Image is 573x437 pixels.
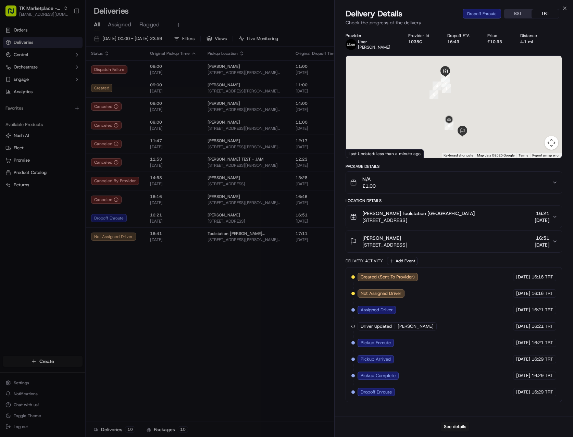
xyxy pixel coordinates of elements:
[55,97,113,109] a: 💻API Documentation
[445,121,453,130] div: 6
[441,73,450,82] div: 3
[408,39,422,45] button: 1038C
[58,100,63,105] div: 💻
[358,39,390,45] p: Uber
[532,340,553,346] span: 16:21 TRT
[362,235,401,241] span: [PERSON_NAME]
[504,9,532,18] button: BST
[18,44,123,51] input: Got a question? Start typing here...
[361,389,392,395] span: Dropoff Enroute
[516,373,530,379] span: [DATE]
[532,274,553,280] span: 16:16 TRT
[532,9,559,18] button: TRT
[346,172,562,193] button: N/A£1.00
[361,290,401,297] span: Not Assigned Driver
[535,235,549,241] span: 16:51
[441,78,450,87] div: 2
[346,198,562,203] div: Location Details
[48,116,83,121] a: Powered byPylon
[23,72,87,78] div: We're available if you need us!
[516,290,530,297] span: [DATE]
[362,176,376,183] span: N/A
[346,206,562,228] button: [PERSON_NAME] Toolstation [GEOGRAPHIC_DATA][STREET_ADDRESS]16:21[DATE]
[361,356,391,362] span: Pickup Arrived
[516,389,530,395] span: [DATE]
[535,217,549,224] span: [DATE]
[477,153,514,157] span: Map data ©2025 Google
[358,45,390,50] span: [PERSON_NAME]
[532,356,553,362] span: 16:29 TRT
[532,323,553,329] span: 16:21 TRT
[532,373,553,379] span: 16:29 TRT
[346,8,402,19] span: Delivery Details
[387,257,418,265] button: Add Event
[408,33,436,38] div: Provider Id
[545,136,558,150] button: Map camera controls
[516,356,530,362] span: [DATE]
[346,19,562,26] p: Check the progress of the delivery
[65,99,110,106] span: API Documentation
[516,323,530,329] span: [DATE]
[535,210,549,217] span: 16:21
[444,153,473,158] button: Keyboard shortcuts
[361,340,391,346] span: Pickup Enroute
[532,307,553,313] span: 16:21 TRT
[520,39,544,45] div: 4.1 mi
[361,323,392,329] span: Driver Updated
[516,274,530,280] span: [DATE]
[361,274,415,280] span: Created (Sent To Provider)
[447,33,477,38] div: Dropoff ETA
[487,33,509,38] div: Price
[4,97,55,109] a: 📗Knowledge Base
[348,149,370,158] img: Google
[346,258,383,264] div: Delivery Activity
[346,33,398,38] div: Provider
[7,100,12,105] div: 📗
[346,164,562,169] div: Package Details
[433,82,441,90] div: 4
[520,33,544,38] div: Distance
[516,340,530,346] span: [DATE]
[447,39,477,45] div: 16:43
[346,39,357,50] img: uber-new-logo.jpeg
[532,153,560,157] a: Report a map error
[487,39,509,45] div: £10.95
[519,153,528,157] a: Terms (opens in new tab)
[7,7,21,21] img: Nash
[361,373,396,379] span: Pickup Complete
[7,65,19,78] img: 1736555255976-a54dd68f-1ca7-489b-9aae-adbdc363a1c4
[516,307,530,313] span: [DATE]
[362,217,475,224] span: [STREET_ADDRESS]
[362,210,475,217] span: [PERSON_NAME] Toolstation [GEOGRAPHIC_DATA]
[116,67,125,76] button: Start new chat
[346,149,424,158] div: Last Updated: less than a minute ago
[535,241,549,248] span: [DATE]
[362,241,407,248] span: [STREET_ADDRESS]
[7,27,125,38] p: Welcome 👋
[68,116,83,121] span: Pylon
[532,290,553,297] span: 16:16 TRT
[346,230,562,252] button: [PERSON_NAME][STREET_ADDRESS]16:51[DATE]
[362,183,376,189] span: £1.00
[441,422,469,432] button: See details
[398,323,434,329] span: [PERSON_NAME]
[348,149,370,158] a: Open this area in Google Maps (opens a new window)
[23,65,112,72] div: Start new chat
[429,90,438,99] div: 5
[532,389,553,395] span: 16:29 TRT
[442,84,451,93] div: 1
[14,99,52,106] span: Knowledge Base
[361,307,393,313] span: Assigned Driver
